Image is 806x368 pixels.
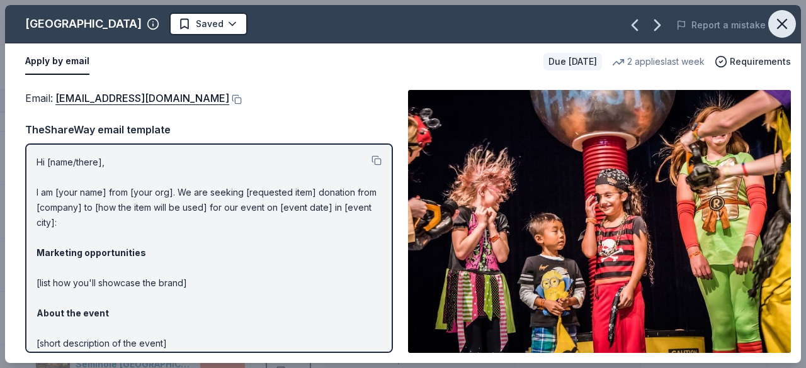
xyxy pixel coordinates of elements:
button: Requirements [715,54,791,69]
div: Due [DATE] [543,53,602,70]
span: Requirements [730,54,791,69]
div: TheShareWay email template [25,121,393,138]
button: Apply by email [25,48,89,75]
span: Saved [196,16,224,31]
span: Email : [25,92,229,104]
button: Saved [169,13,247,35]
strong: Marketing opportunities [37,247,146,258]
img: Image for Orlando Science Center [408,90,791,353]
div: [GEOGRAPHIC_DATA] [25,14,142,34]
strong: About the event [37,308,109,318]
div: 2 applies last week [612,54,705,69]
button: Report a mistake [676,18,766,33]
a: [EMAIL_ADDRESS][DOMAIN_NAME] [55,90,229,106]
